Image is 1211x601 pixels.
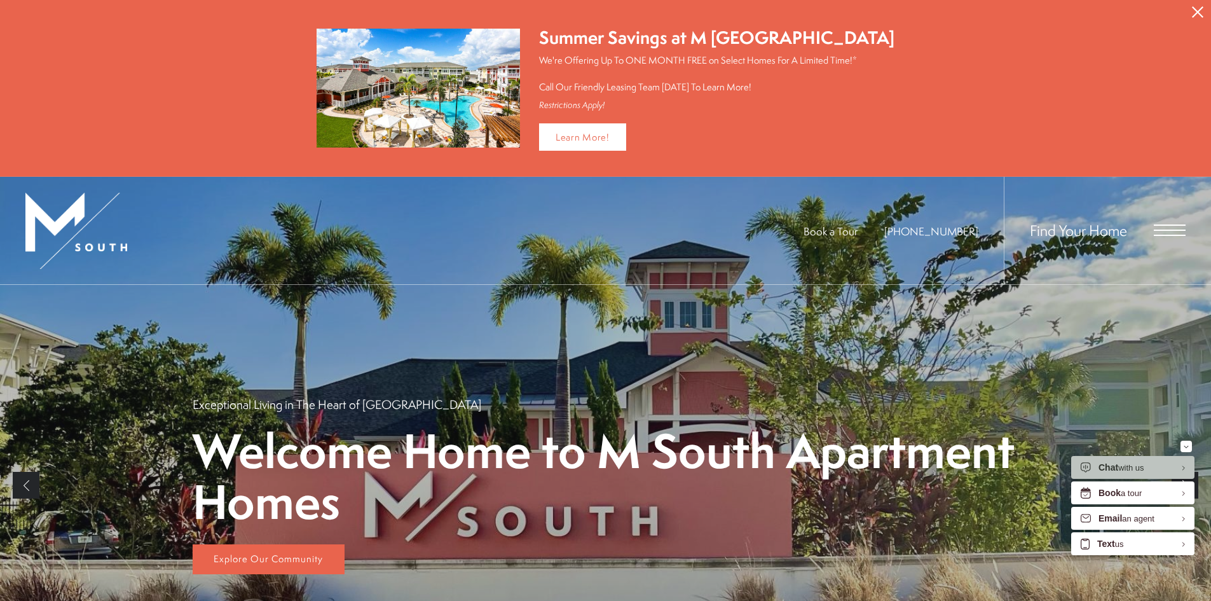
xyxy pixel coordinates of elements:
span: [PHONE_NUMBER] [884,224,978,238]
span: Explore Our Community [214,552,323,565]
img: MSouth [25,193,127,269]
div: Restrictions Apply! [539,100,894,111]
a: Book a Tour [804,224,858,238]
img: Summer Savings at M South Apartments [317,29,520,148]
a: Call Us at 813-570-8014 [884,224,978,238]
p: Welcome Home to M South Apartment Homes [193,425,1019,526]
a: Explore Our Community [193,544,345,575]
div: Summer Savings at M [GEOGRAPHIC_DATA] [539,25,894,50]
p: Exceptional Living in The Heart of [GEOGRAPHIC_DATA] [193,396,481,413]
a: Find Your Home [1030,220,1127,240]
p: We're Offering Up To ONE MONTH FREE on Select Homes For A Limited Time!* Call Our Friendly Leasin... [539,53,894,93]
a: Previous [13,472,39,499]
a: Learn More! [539,123,626,151]
button: Open Menu [1154,225,1186,236]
